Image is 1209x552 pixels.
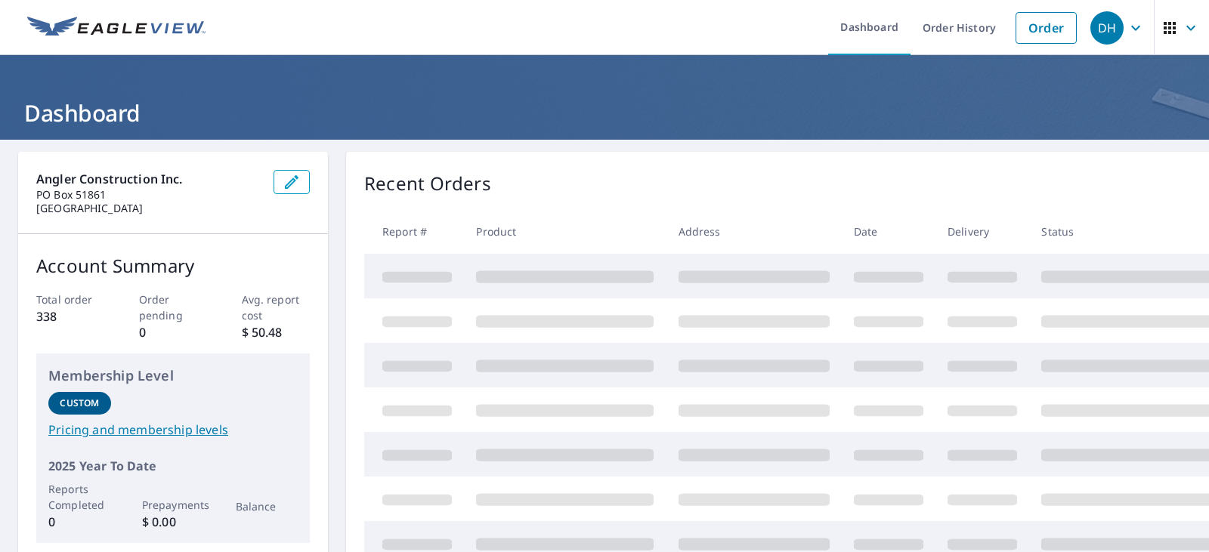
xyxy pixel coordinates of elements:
img: EV Logo [27,17,206,39]
p: $ 50.48 [242,323,311,341]
p: Order pending [139,291,208,323]
a: Order [1016,12,1077,44]
p: Custom [60,396,99,410]
p: Recent Orders [364,170,491,197]
th: Date [842,209,935,254]
p: Account Summary [36,252,310,279]
th: Address [666,209,842,254]
p: $ 0.00 [142,513,205,531]
h1: Dashboard [18,97,1191,128]
p: Prepayments [142,497,205,513]
p: 338 [36,307,105,325]
p: 2025 Year To Date [48,457,298,475]
p: 0 [139,323,208,341]
p: Avg. report cost [242,291,311,323]
div: DH [1090,11,1124,45]
p: Balance [236,498,298,514]
p: PO Box 51861 [36,188,261,202]
p: Membership Level [48,365,298,386]
p: Reports Completed [48,481,111,513]
a: Pricing and membership levels [48,421,298,439]
p: [GEOGRAPHIC_DATA] [36,202,261,215]
p: Total order [36,291,105,307]
th: Delivery [935,209,1029,254]
th: Report # [364,209,464,254]
p: 0 [48,513,111,531]
p: Angler Construction Inc. [36,170,261,188]
th: Product [464,209,666,254]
